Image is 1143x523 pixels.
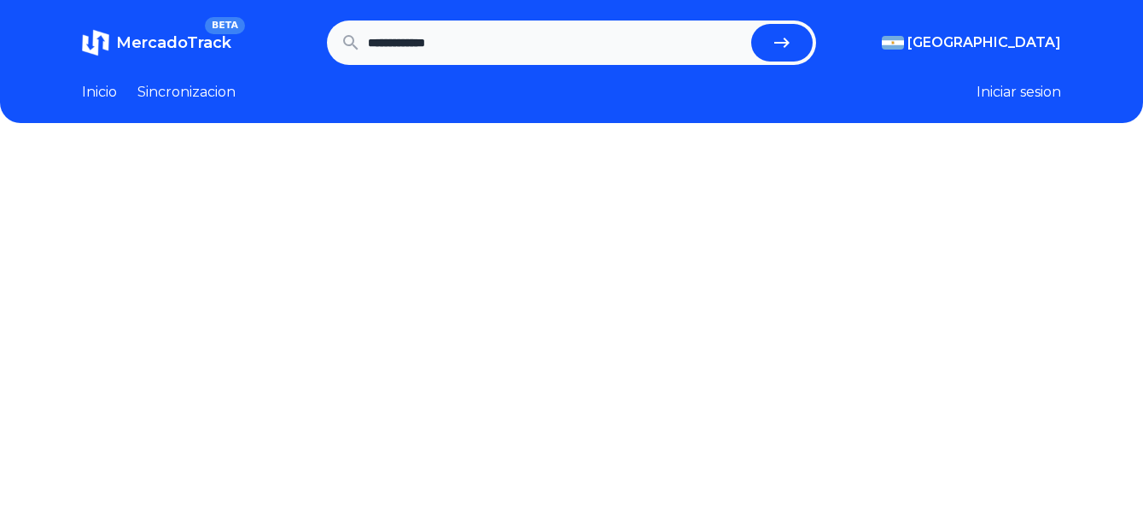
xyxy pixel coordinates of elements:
a: Sincronizacion [137,82,236,103]
span: BETA [205,17,245,34]
button: Iniciar sesion [977,82,1061,103]
a: MercadoTrackBETA [82,29,231,56]
img: MercadoTrack [82,29,109,56]
button: [GEOGRAPHIC_DATA] [882,32,1061,53]
a: Inicio [82,82,117,103]
img: Argentina [882,36,904,50]
span: MercadoTrack [116,33,231,52]
span: [GEOGRAPHIC_DATA] [907,32,1061,53]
